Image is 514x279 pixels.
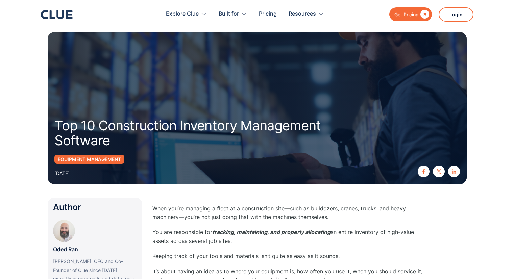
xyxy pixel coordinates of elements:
[212,229,331,235] em: tracking, maintaining, and properly allocating
[166,3,207,25] div: Explore Clue
[166,3,199,25] div: Explore Clue
[289,3,324,25] div: Resources
[219,3,239,25] div: Built for
[152,204,423,221] p: When you’re managing a fleet at a construction site—such as bulldozers, cranes, trucks, and heavy...
[54,169,70,177] div: [DATE]
[394,10,419,19] div: Get Pricing
[219,3,247,25] div: Built for
[289,3,316,25] div: Resources
[54,118,338,148] h1: Top 10 Construction Inventory Management Software
[421,169,426,174] img: facebook icon
[439,7,473,22] a: Login
[152,252,423,260] p: Keeping track of your tools and materials isn’t quite as easy as it sounds.
[419,10,429,19] div: 
[53,245,78,254] p: Oded Ran
[53,203,137,211] div: Author
[152,228,423,245] p: You are responsible for an entire inventory of high-value assets across several job sites.
[452,169,456,174] img: linkedin icon
[54,155,124,164] a: Equipment Management
[259,3,277,25] a: Pricing
[437,169,441,174] img: twitter X icon
[389,7,432,21] a: Get Pricing
[53,220,75,242] img: Oded Ran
